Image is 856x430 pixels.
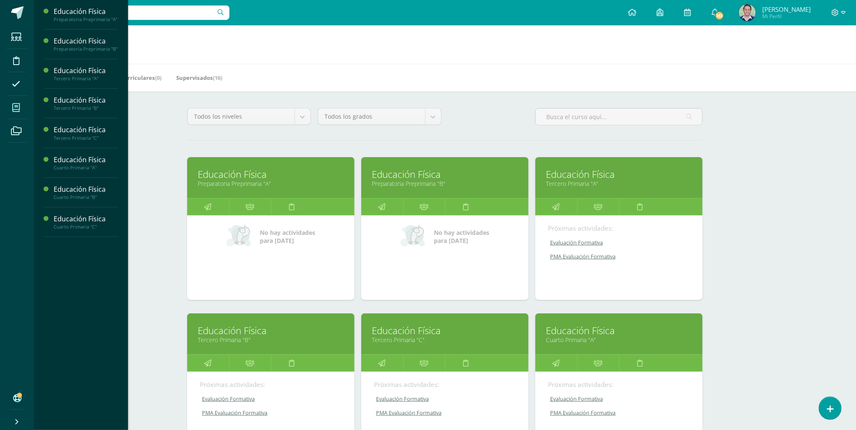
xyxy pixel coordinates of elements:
a: Educación FísicaPreparatoria Preprimaria "A" [54,7,118,22]
img: 707b257b70002fbcf94b7b0c242b3eca.png [739,4,756,21]
a: Todos los niveles [188,109,311,125]
span: (16) [213,74,222,82]
div: Cuarto Primaria "B" [54,194,118,200]
a: Educación FísicaTercero Primaria "B" [54,95,118,111]
span: (0) [155,74,161,82]
div: Cuarto Primaria "C" [54,224,118,230]
div: Educación Física [54,36,118,46]
div: Cuarto Primaria "A" [54,165,118,171]
div: Educación Física [54,214,118,224]
a: Educación FísicaCuarto Primaria "A" [54,155,118,171]
span: 161 [715,11,724,20]
div: Próximas actividades: [374,380,516,389]
div: Educación Física [54,7,118,16]
a: Evaluación Formativa [548,239,691,246]
a: PMA Evaluación Formativa [374,409,517,416]
img: no_activities_small.png [401,224,428,249]
div: Próximas actividades: [548,380,690,389]
span: No hay actividades para [DATE] [260,229,316,245]
div: Educación Física [54,185,118,194]
span: Todos los grados [324,109,419,125]
a: Educación Física [372,324,518,337]
div: Preparatoria Preprimaria "B" [54,46,118,52]
a: Educación Física [198,168,344,181]
a: PMA Evaluación Formativa [548,409,691,416]
a: Cuarto Primaria "A" [546,336,692,344]
a: Educación FísicaTercero Primaria "C" [54,125,118,141]
a: Preparatoria Preprimaria "B" [372,180,518,188]
a: PMA Evaluación Formativa [200,409,343,416]
a: Educación Física [198,324,344,337]
a: Preparatoria Preprimaria "A" [198,180,344,188]
a: Evaluación Formativa [200,395,343,403]
a: Educación FísicaCuarto Primaria "B" [54,185,118,200]
div: Preparatoria Preprimaria "A" [54,16,118,22]
a: Educación Física [372,168,518,181]
a: Educación FísicaCuarto Primaria "C" [54,214,118,230]
div: Tercero Primaria "A" [54,76,118,82]
span: [PERSON_NAME] [762,5,811,14]
div: Educación Física [54,66,118,76]
div: Educación Física [54,125,118,135]
a: Supervisados(16) [176,71,222,84]
div: Próximas actividades: [200,380,342,389]
div: Educación Física [54,95,118,105]
input: Busca el curso aquí... [536,109,702,125]
div: Educación Física [54,155,118,165]
div: Próximas actividades: [548,224,690,233]
a: Tercero Primaria "C" [372,336,518,344]
a: Educación FísicaTercero Primaria "A" [54,66,118,82]
a: Mis Extracurriculares(0) [95,71,161,84]
a: Educación Física [546,324,692,337]
a: Tercero Primaria "B" [198,336,344,344]
img: no_activities_small.png [226,224,254,249]
input: Busca un usuario... [39,5,229,20]
a: Educación Física [546,168,692,181]
span: No hay actividades para [DATE] [434,229,490,245]
a: Evaluación Formativa [548,395,691,403]
a: Todos los grados [318,109,441,125]
a: Tercero Primaria "A" [546,180,692,188]
div: Tercero Primaria "C" [54,135,118,141]
a: Evaluación Formativa [374,395,517,403]
span: Todos los niveles [194,109,288,125]
div: Tercero Primaria "B" [54,105,118,111]
span: Mi Perfil [762,13,811,20]
a: Educación FísicaPreparatoria Preprimaria "B" [54,36,118,52]
a: PMA Evaluación Formativa [548,253,691,260]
